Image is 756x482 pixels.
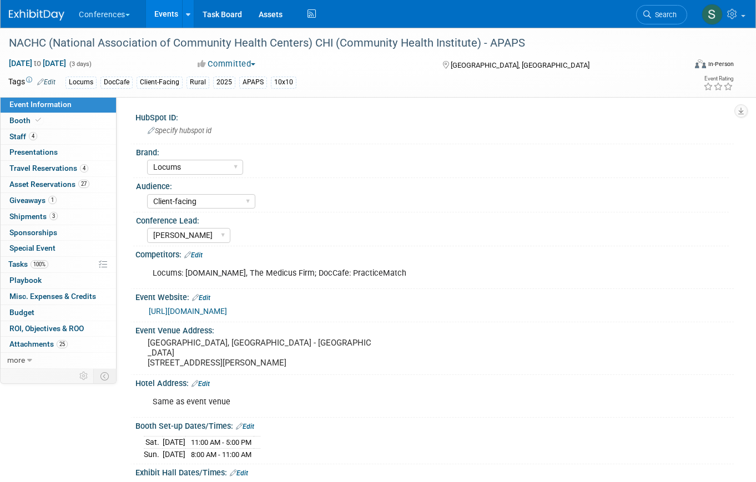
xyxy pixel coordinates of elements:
div: APAPS [239,77,267,88]
a: ROI, Objectives & ROO [1,321,116,337]
a: Misc. Expenses & Credits [1,289,116,305]
span: 4 [29,132,37,140]
a: Sponsorships [1,225,116,241]
button: Committed [194,58,260,70]
span: Budget [9,308,34,317]
a: Edit [191,380,210,388]
span: 100% [31,260,48,268]
div: Event Format [627,58,734,74]
div: Exhibit Hall Dates/Times: [135,464,734,479]
div: 2025 [213,77,235,88]
a: Edit [230,469,248,477]
span: [DATE] [DATE] [8,58,67,68]
a: Special Event [1,241,116,256]
a: Attachments25 [1,337,116,352]
div: HubSpot ID: [135,109,734,123]
td: [DATE] [163,437,185,449]
a: Search [636,5,687,24]
span: Misc. Expenses & Credits [9,292,96,301]
div: Event Website: [135,289,734,303]
a: Asset Reservations27 [1,177,116,192]
pre: [GEOGRAPHIC_DATA], [GEOGRAPHIC_DATA] - [GEOGRAPHIC_DATA] [STREET_ADDRESS][PERSON_NAME] [148,338,372,368]
span: Travel Reservations [9,164,88,172]
td: Sun. [144,448,163,460]
span: Asset Reservations [9,180,89,189]
i: Booth reservation complete [36,117,41,123]
a: Event Information [1,97,116,113]
span: more [7,356,25,364]
a: more [1,353,116,368]
span: Shipments [9,212,58,221]
span: Giveaways [9,196,57,205]
span: 4 [80,164,88,172]
div: Conference Lead: [136,212,729,226]
a: Edit [37,78,56,86]
a: Edit [192,294,210,302]
td: [DATE] [163,448,185,460]
span: 25 [57,340,68,348]
span: Playbook [9,276,42,285]
a: Giveaways1 [1,193,116,209]
td: Sat. [144,437,163,449]
span: Specify hubspot id [148,126,211,135]
div: DocCafe [100,77,133,88]
a: Booth [1,113,116,129]
div: Hotel Address: [135,375,734,389]
span: Special Event [9,243,56,252]
a: Edit [184,251,203,259]
td: Personalize Event Tab Strip [74,369,94,383]
span: Booth [9,116,43,125]
a: Tasks100% [1,257,116,272]
div: 10x10 [271,77,296,88]
span: Staff [9,132,37,141]
a: Staff4 [1,129,116,145]
div: Audience: [136,178,729,192]
a: Playbook [1,273,116,288]
div: Rural [187,77,209,88]
div: In-Person [708,60,734,68]
span: Attachments [9,339,68,348]
span: (3 days) [68,60,92,68]
div: Locums: [DOMAIN_NAME], The Medicus Firm; DocCafe: PracticeMatch [145,262,617,285]
a: Shipments3 [1,209,116,225]
div: Competitors: [135,246,734,261]
span: Event Information [9,100,72,109]
div: Brand: [136,144,729,158]
span: 3 [49,212,58,220]
div: Client-Facing [137,77,183,88]
img: Format-Inperson.png [695,59,706,68]
div: NACHC (National Association of Community Health Centers) CHI (Community Health Institute) - APAPS [5,33,672,53]
span: ROI, Objectives & ROO [9,324,84,333]
span: Presentations [9,148,58,156]
div: Event Rating [703,76,733,82]
img: Sophie Buffo [702,4,723,25]
span: [GEOGRAPHIC_DATA], [GEOGRAPHIC_DATA] [451,61,589,69]
td: Tags [8,76,56,89]
a: Edit [236,423,254,430]
td: Toggle Event Tabs [94,369,117,383]
span: to [32,59,43,68]
span: Search [651,11,677,19]
div: Booth Set-up Dates/Times: [135,418,734,432]
span: 27 [78,180,89,188]
div: Event Venue Address: [135,322,734,336]
img: ExhibitDay [9,9,64,21]
a: Presentations [1,145,116,160]
span: 1 [48,196,57,204]
span: 8:00 AM - 11:00 AM [191,450,251,459]
a: [URL][DOMAIN_NAME] [149,307,227,316]
a: Travel Reservations4 [1,161,116,176]
span: Sponsorships [9,228,57,237]
span: Tasks [8,260,48,268]
a: Budget [1,305,116,321]
div: Same as event venue [145,391,617,413]
span: 11:00 AM - 5:00 PM [191,438,251,447]
div: Locums [65,77,97,88]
